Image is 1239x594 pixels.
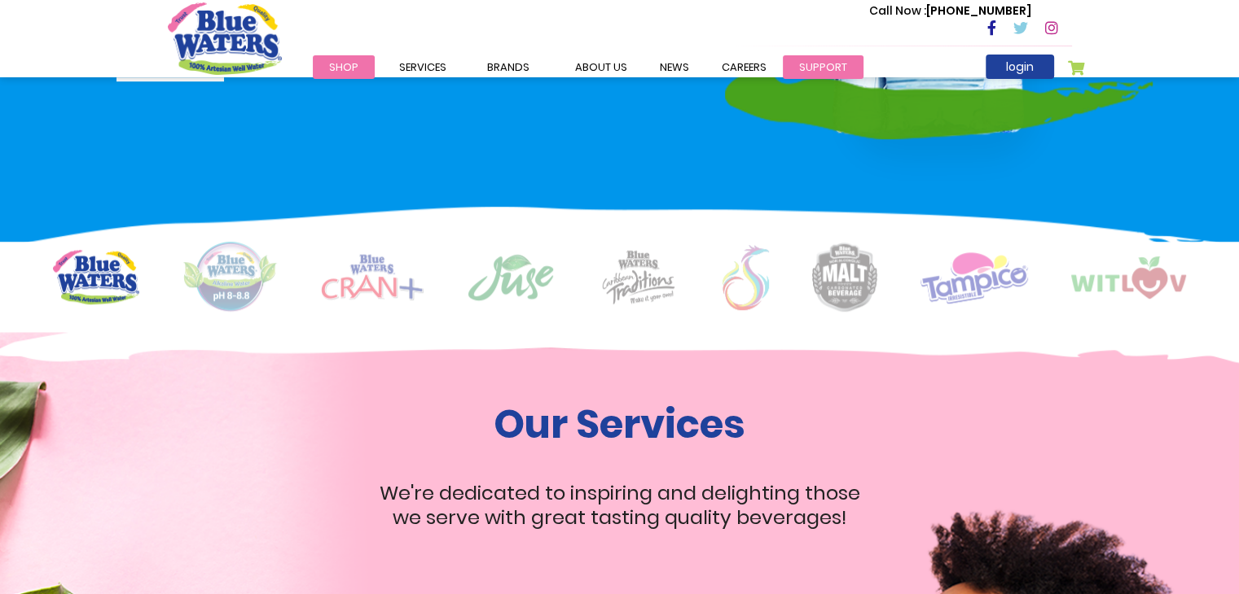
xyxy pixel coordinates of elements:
img: logo [182,242,278,312]
a: login [986,55,1054,79]
img: logo [467,253,555,302]
a: careers [705,55,783,79]
a: about us [559,55,644,79]
img: logo [53,250,139,304]
img: logo [723,245,769,310]
span: Services [399,59,446,75]
a: News [644,55,705,79]
img: logo [321,254,424,300]
p: [PHONE_NUMBER] [869,2,1031,20]
img: logo [920,251,1028,304]
span: Shop [329,59,358,75]
a: store logo [168,2,282,74]
h1: Our Services [363,401,877,448]
img: logo [812,242,877,312]
p: We're dedicated to inspiring and delighting those we serve with great tasting quality beverages! [363,481,877,530]
span: Brands [487,59,529,75]
img: logo [598,249,679,305]
a: support [783,55,863,79]
img: logo [1071,256,1186,299]
span: Call Now : [869,2,926,19]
